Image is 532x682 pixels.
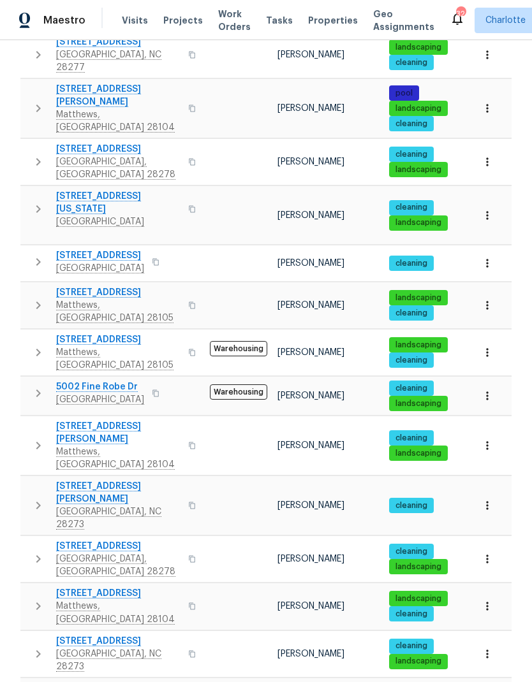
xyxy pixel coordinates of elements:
[390,202,432,213] span: cleaning
[277,441,344,450] span: [PERSON_NAME]
[390,42,447,53] span: landscaping
[390,57,432,68] span: cleaning
[390,119,432,129] span: cleaning
[390,149,432,160] span: cleaning
[456,8,465,20] div: 32
[277,157,344,166] span: [PERSON_NAME]
[308,14,358,27] span: Properties
[210,341,267,356] span: Warehousing
[485,14,526,27] span: Charlotte
[390,448,447,459] span: landscaping
[390,164,447,175] span: landscaping
[373,8,434,33] span: Geo Assignments
[390,293,447,303] span: landscaping
[210,384,267,400] span: Warehousing
[277,104,344,113] span: [PERSON_NAME]
[390,433,432,444] span: cleaning
[277,649,344,658] span: [PERSON_NAME]
[390,340,447,351] span: landscaping
[390,88,418,99] span: pool
[390,383,432,394] span: cleaning
[277,391,344,400] span: [PERSON_NAME]
[390,103,447,114] span: landscaping
[43,14,85,27] span: Maestro
[277,555,344,563] span: [PERSON_NAME]
[390,308,432,319] span: cleaning
[390,656,447,667] span: landscaping
[390,546,432,557] span: cleaning
[390,500,432,511] span: cleaning
[277,348,344,357] span: [PERSON_NAME]
[390,562,447,572] span: landscaping
[390,355,432,366] span: cleaning
[218,8,251,33] span: Work Orders
[277,301,344,310] span: [PERSON_NAME]
[390,258,432,269] span: cleaning
[390,398,447,409] span: landscaping
[390,641,432,651] span: cleaning
[266,16,293,25] span: Tasks
[163,14,203,27] span: Projects
[277,211,344,220] span: [PERSON_NAME]
[390,609,432,620] span: cleaning
[277,259,344,268] span: [PERSON_NAME]
[390,217,447,228] span: landscaping
[390,593,447,604] span: landscaping
[122,14,148,27] span: Visits
[277,501,344,510] span: [PERSON_NAME]
[277,50,344,59] span: [PERSON_NAME]
[277,602,344,611] span: [PERSON_NAME]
